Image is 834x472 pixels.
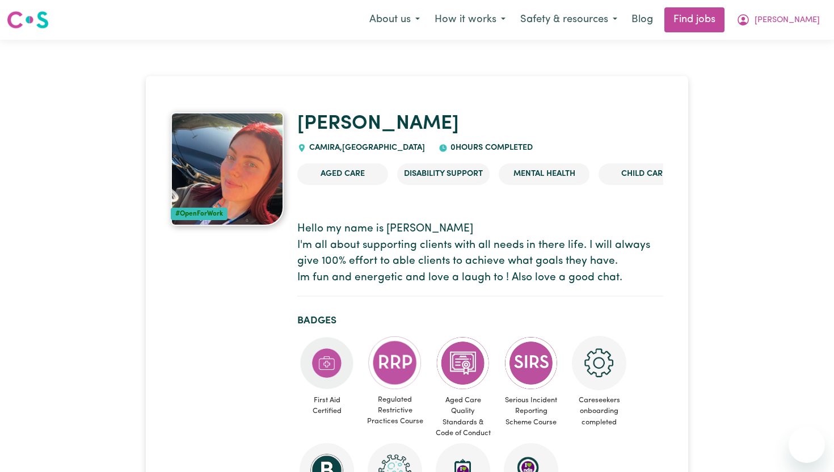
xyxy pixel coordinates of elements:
a: Taylor-Rose's profile picture'#OpenForWork [171,112,284,226]
li: Child care [599,163,689,185]
span: Regulated Restrictive Practices Course [365,390,424,432]
img: Careseekers logo [7,10,49,30]
span: [PERSON_NAME] [755,14,820,27]
p: Hello my name is [PERSON_NAME] I'm all about supporting clients with all needs in there life. I w... [297,221,663,286]
span: Aged Care Quality Standards & Code of Conduct [433,390,492,443]
li: Disability Support [397,163,490,185]
button: About us [362,8,427,32]
img: CS Academy: Careseekers Onboarding course completed [572,336,626,390]
li: Aged Care [297,163,388,185]
img: Taylor-Rose [171,112,284,226]
li: Mental Health [499,163,589,185]
span: 0 hours completed [448,144,533,152]
h2: Badges [297,315,663,327]
img: CS Academy: Serious Incident Reporting Scheme course completed [504,336,558,390]
img: CS Academy: Regulated Restrictive Practices course completed [368,336,422,390]
button: My Account [729,8,827,32]
button: Safety & resources [513,8,625,32]
div: #OpenForWork [171,208,228,220]
img: CS Academy: Aged Care Quality Standards & Code of Conduct course completed [436,336,490,390]
a: Find jobs [664,7,725,32]
a: Blog [625,7,660,32]
img: Care and support worker has completed First Aid Certification [300,336,354,390]
span: Serious Incident Reporting Scheme Course [502,390,561,432]
span: Careseekers onboarding completed [570,390,629,432]
a: Careseekers logo [7,7,49,33]
button: How it works [427,8,513,32]
span: First Aid Certified [297,390,356,421]
a: [PERSON_NAME] [297,114,459,134]
span: CAMIRA , [GEOGRAPHIC_DATA] [306,144,425,152]
iframe: Button to launch messaging window [789,427,825,463]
